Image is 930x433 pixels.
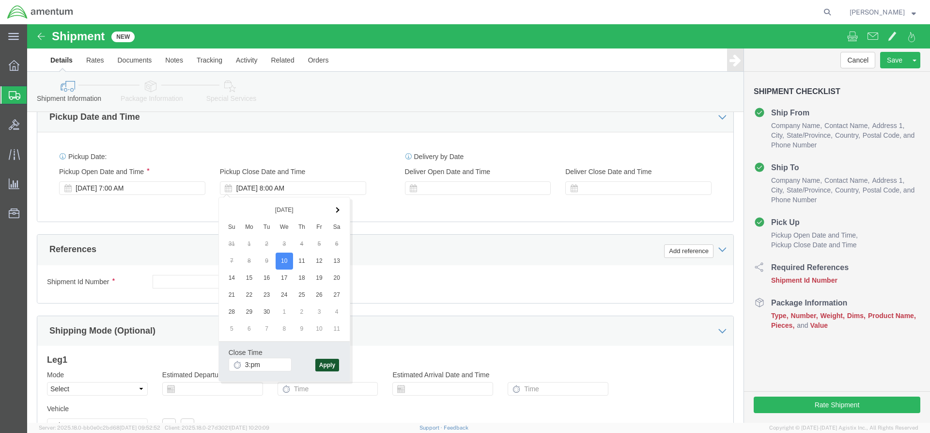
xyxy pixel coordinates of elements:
[769,424,918,432] span: Copyright © [DATE]-[DATE] Agistix Inc., All Rights Reserved
[39,425,160,431] span: Server: 2025.18.0-bb0e0c2bd68
[7,5,74,19] img: logo
[165,425,269,431] span: Client: 2025.18.0-27d3021
[120,425,160,431] span: [DATE] 09:52:52
[850,7,905,17] span: Timothy Lindsey
[849,6,916,18] button: [PERSON_NAME]
[230,425,269,431] span: [DATE] 10:20:09
[444,425,468,431] a: Feedback
[27,24,930,423] iframe: FS Legacy Container
[419,425,444,431] a: Support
